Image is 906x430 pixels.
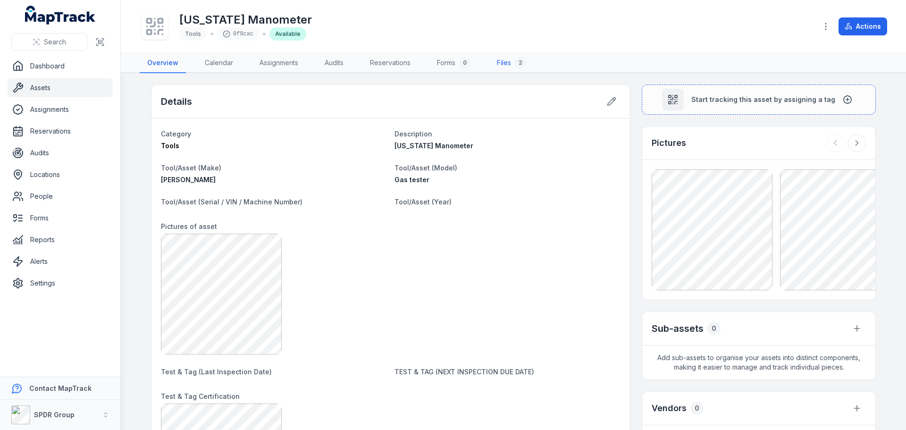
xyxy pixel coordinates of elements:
[394,198,452,206] span: Tool/Asset (Year)
[394,176,429,184] span: Gas tester
[252,53,306,73] a: Assignments
[707,322,721,335] div: 0
[429,53,478,73] a: Forms0
[161,368,272,376] span: Test & Tag (Last Inspection Date)
[515,57,526,68] div: 2
[161,142,179,150] span: Tools
[269,27,306,41] div: Available
[8,78,113,97] a: Assets
[652,136,686,150] h3: Pictures
[197,53,241,73] a: Calendar
[8,274,113,293] a: Settings
[394,368,534,376] span: TEST & TAG (NEXT INSPECTION DUE DATE)
[652,322,704,335] h2: Sub-assets
[161,392,240,400] span: Test & Tag Certification
[34,411,75,419] strong: SPDR Group
[161,198,302,206] span: Tool/Asset (Serial / VIN / Machine Number)
[839,17,887,35] button: Actions
[161,164,221,172] span: Tool/Asset (Make)
[317,53,351,73] a: Audits
[394,130,432,138] span: Description
[8,122,113,141] a: Reservations
[44,37,66,47] span: Search
[8,143,113,162] a: Audits
[161,130,191,138] span: Category
[25,6,96,25] a: MapTrack
[161,222,217,230] span: Pictures of asset
[8,100,113,119] a: Assignments
[394,142,473,150] span: [US_STATE] Manometer
[642,346,875,379] span: Add sub-assets to organise your assets into distinct components, making it easier to manage and t...
[8,252,113,271] a: Alerts
[161,95,192,108] h2: Details
[29,384,92,392] strong: Contact MapTrack
[652,402,687,415] h3: Vendors
[394,164,457,172] span: Tool/Asset (Model)
[185,30,201,37] span: Tools
[161,176,216,184] span: [PERSON_NAME]
[489,53,534,73] a: Files2
[8,165,113,184] a: Locations
[691,95,835,104] span: Start tracking this asset by assigning a tag
[140,53,186,73] a: Overview
[8,57,113,76] a: Dashboard
[8,187,113,206] a: People
[690,402,704,415] div: 0
[8,209,113,228] a: Forms
[8,230,113,249] a: Reports
[459,57,470,68] div: 0
[362,53,418,73] a: Reservations
[179,12,312,27] h1: [US_STATE] Manometer
[642,84,876,115] button: Start tracking this asset by assigning a tag
[11,33,87,51] button: Search
[217,27,259,41] div: 0f8cac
